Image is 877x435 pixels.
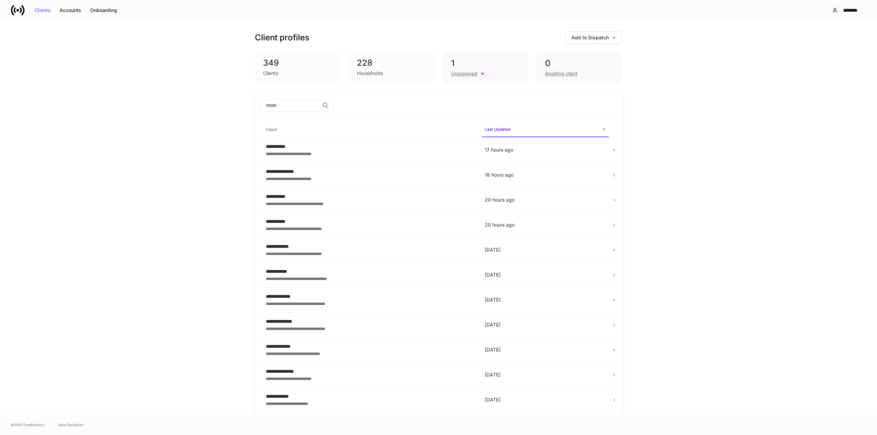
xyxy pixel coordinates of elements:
[30,5,55,16] button: Clients
[263,70,278,77] div: Clients
[60,8,81,13] div: Accounts
[545,70,578,77] div: Awaiting client
[451,70,478,77] div: Unassigned
[545,58,614,69] div: 0
[451,58,520,69] div: 1
[263,123,477,137] span: Client
[255,32,309,43] h3: Client profiles
[266,126,277,133] h6: Client
[485,371,606,378] p: [DATE]
[35,8,51,13] div: Clients
[55,5,86,16] button: Accounts
[485,171,606,178] p: 18 hours ago
[485,396,606,403] p: [DATE]
[485,321,606,328] p: [DATE]
[485,221,606,228] p: 20 hours ago
[536,52,622,83] div: 0Awaiting client
[485,346,606,353] p: [DATE]
[566,31,622,44] button: Add to Dispatch
[485,146,606,153] p: 17 hours ago
[482,123,609,137] span: Last Updated
[90,8,117,13] div: Onboarding
[357,57,426,68] div: 228
[263,57,332,68] div: 349
[571,35,616,40] div: Add to Dispatch
[357,70,383,77] div: Households
[485,246,606,253] p: [DATE]
[485,271,606,278] p: [DATE]
[485,296,606,303] p: [DATE]
[485,196,606,203] p: 20 hours ago
[58,422,84,427] a: Data Disclaimer
[11,422,45,427] span: © 2025 OneAdvisory
[443,52,528,83] div: 1Unassigned
[86,5,122,16] button: Onboarding
[485,126,510,132] h6: Last Updated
